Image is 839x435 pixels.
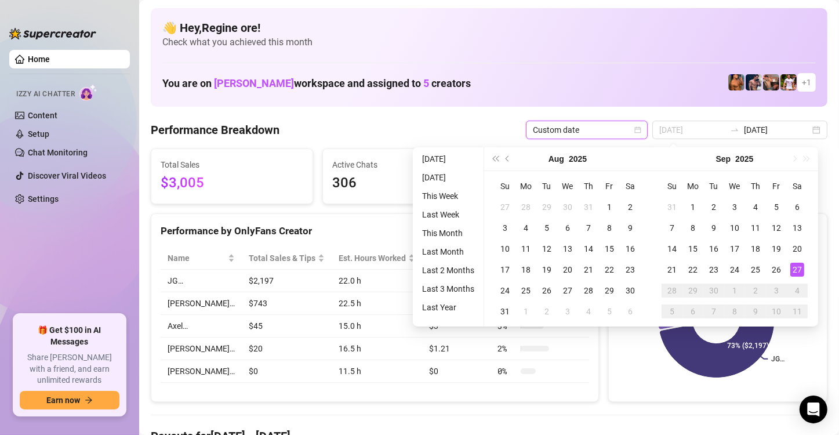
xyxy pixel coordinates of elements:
span: 🎁 Get $100 in AI Messages [20,325,119,347]
td: 2025-09-04 [745,197,766,217]
td: 2025-08-03 [495,217,515,238]
div: 8 [728,304,742,318]
div: 10 [769,304,783,318]
td: 2025-08-07 [578,217,599,238]
img: AI Chatter [79,84,97,101]
a: Setup [28,129,49,139]
td: 2025-09-21 [662,259,682,280]
span: 306 [332,172,475,194]
td: 2025-09-27 [787,259,808,280]
td: [PERSON_NAME]… [161,338,242,360]
div: 5 [665,304,679,318]
td: 2025-09-02 [703,197,724,217]
span: Name [168,252,226,264]
td: $743 [242,292,332,315]
td: 2025-10-08 [724,301,745,322]
td: $2,197 [242,270,332,292]
td: 2025-09-06 [620,301,641,322]
td: [PERSON_NAME]… [161,360,242,383]
td: $0 [242,360,332,383]
div: 24 [728,263,742,277]
div: 22 [602,263,616,277]
a: Chat Monitoring [28,148,88,157]
td: 2025-09-08 [682,217,703,238]
div: 1 [519,304,533,318]
td: 2025-07-29 [536,197,557,217]
th: Th [745,176,766,197]
div: 19 [540,263,554,277]
td: 2025-09-11 [745,217,766,238]
li: Last Month [417,245,479,259]
th: Su [662,176,682,197]
th: We [557,176,578,197]
td: 2025-10-09 [745,301,766,322]
td: 2025-08-21 [578,259,599,280]
div: 20 [561,263,575,277]
div: 8 [602,221,616,235]
div: 2 [540,304,554,318]
img: Axel [746,74,762,90]
td: 2025-09-05 [766,197,787,217]
div: 5 [769,200,783,214]
td: 2025-09-18 [745,238,766,259]
td: 2025-10-04 [787,280,808,301]
td: 2025-08-31 [495,301,515,322]
div: 7 [665,221,679,235]
span: Total Sales [161,158,303,171]
td: 2025-08-30 [620,280,641,301]
div: 26 [540,284,554,298]
td: 2025-08-09 [620,217,641,238]
span: 5 [423,77,429,89]
span: Total Sales & Tips [249,252,315,264]
div: 7 [582,221,595,235]
td: 2025-09-03 [724,197,745,217]
td: 16.5 h [332,338,422,360]
td: 2025-10-07 [703,301,724,322]
td: 2025-08-28 [578,280,599,301]
div: 10 [728,221,742,235]
div: 5 [540,221,554,235]
button: Choose a month [716,147,731,171]
div: 21 [582,263,595,277]
td: 2025-07-30 [557,197,578,217]
button: Choose a month [549,147,564,171]
th: Th [578,176,599,197]
div: 23 [707,263,721,277]
div: 2 [749,284,762,298]
td: 2025-09-23 [703,259,724,280]
td: 2025-10-05 [662,301,682,322]
th: Fr [599,176,620,197]
td: 2025-09-13 [787,217,808,238]
div: 29 [686,284,700,298]
td: 2025-08-26 [536,280,557,301]
span: [PERSON_NAME] [214,77,294,89]
div: 9 [623,221,637,235]
div: 4 [582,304,595,318]
td: $1.21 [422,338,491,360]
div: 3 [498,221,512,235]
td: 2025-09-19 [766,238,787,259]
text: JG… [771,355,784,363]
div: 17 [728,242,742,256]
td: 2025-08-11 [515,238,536,259]
td: 22.0 h [332,270,422,292]
td: 2025-09-05 [599,301,620,322]
div: Est. Hours Worked [339,252,406,264]
div: 30 [623,284,637,298]
td: 22.5 h [332,292,422,315]
td: $3 [422,315,491,338]
span: Custom date [533,121,641,139]
a: Content [28,111,57,120]
button: Choose a year [569,147,587,171]
td: 2025-09-02 [536,301,557,322]
div: 12 [540,242,554,256]
div: 19 [769,242,783,256]
li: Last 2 Months [417,263,479,277]
div: 16 [707,242,721,256]
div: 4 [749,200,762,214]
div: 5 [602,304,616,318]
span: + 1 [802,76,811,89]
td: 2025-09-29 [682,280,703,301]
input: End date [744,124,810,136]
td: 2025-08-02 [620,197,641,217]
